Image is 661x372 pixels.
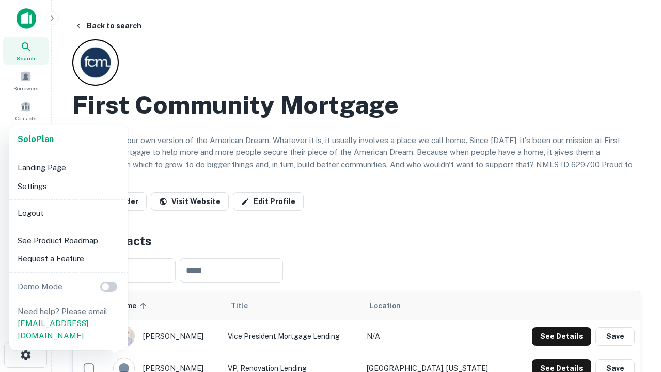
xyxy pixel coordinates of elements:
li: See Product Roadmap [13,231,124,250]
a: [EMAIL_ADDRESS][DOMAIN_NAME] [18,319,88,340]
li: Request a Feature [13,250,124,268]
p: Need help? Please email [18,305,120,342]
li: Settings [13,177,124,196]
strong: Solo Plan [18,134,54,144]
li: Landing Page [13,159,124,177]
iframe: Chat Widget [609,289,661,339]
li: Logout [13,204,124,223]
a: SoloPlan [18,133,54,146]
p: Demo Mode [13,281,67,293]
